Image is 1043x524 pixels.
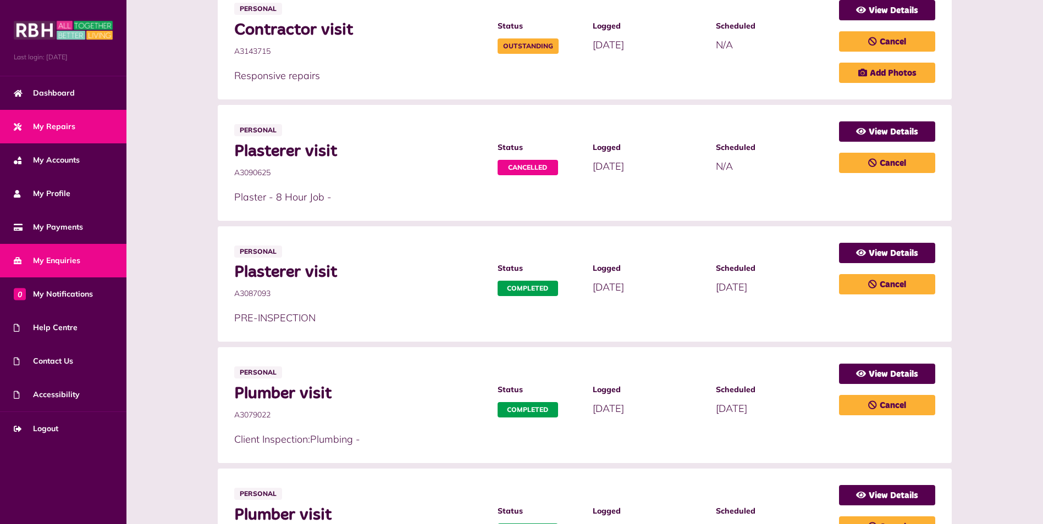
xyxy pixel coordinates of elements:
[14,423,58,434] span: Logout
[14,221,83,233] span: My Payments
[716,160,733,172] span: N/A
[234,288,487,299] span: A3087093
[14,52,113,62] span: Last login: [DATE]
[839,395,935,415] a: Cancel
[14,288,26,300] span: 0
[716,505,828,517] span: Scheduled
[839,364,935,384] a: View Details
[593,38,624,51] span: [DATE]
[498,263,582,274] span: Status
[14,121,75,132] span: My Repairs
[234,488,282,500] span: Personal
[234,366,282,378] span: Personal
[498,505,582,517] span: Status
[716,402,747,415] span: [DATE]
[234,246,282,258] span: Personal
[234,46,487,57] span: A3143715
[234,142,487,161] span: Plasterer visit
[14,87,75,99] span: Dashboard
[593,20,705,32] span: Logged
[593,402,624,415] span: [DATE]
[593,160,624,172] span: [DATE]
[498,142,582,153] span: Status
[716,20,828,32] span: Scheduled
[14,355,73,367] span: Contact Us
[839,31,935,52] a: Cancel
[14,188,70,199] span: My Profile
[14,288,93,300] span: My Notifications
[14,19,113,41] img: MyRBH
[14,322,78,333] span: Help Centre
[839,121,935,142] a: View Details
[234,310,829,325] p: PRE-INSPECTION
[593,263,705,274] span: Logged
[234,124,282,136] span: Personal
[234,432,829,447] p: Client Inspection:Plumbing -
[716,281,747,293] span: [DATE]
[716,38,733,51] span: N/A
[498,281,558,296] span: Completed
[716,384,828,395] span: Scheduled
[234,384,487,404] span: Plumber visit
[14,389,80,400] span: Accessibility
[716,142,828,153] span: Scheduled
[498,38,559,54] span: Outstanding
[839,153,935,173] a: Cancel
[593,142,705,153] span: Logged
[234,263,487,282] span: Plasterer visit
[839,63,935,83] a: Add Photos
[839,485,935,505] a: View Details
[14,154,80,166] span: My Accounts
[593,505,705,517] span: Logged
[593,281,624,293] span: [DATE]
[234,20,487,40] span: Contractor visit
[234,68,829,83] p: Responsive repairs
[234,409,487,421] span: A3079022
[839,243,935,263] a: View Details
[234,167,487,179] span: A3090625
[716,263,828,274] span: Scheduled
[234,189,829,204] p: Plaster - 8 Hour Job -
[498,402,558,417] span: Completed
[14,255,80,266] span: My Enquiries
[498,384,582,395] span: Status
[234,3,282,15] span: Personal
[839,274,935,294] a: Cancel
[498,160,558,175] span: Cancelled
[593,384,705,395] span: Logged
[498,20,582,32] span: Status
